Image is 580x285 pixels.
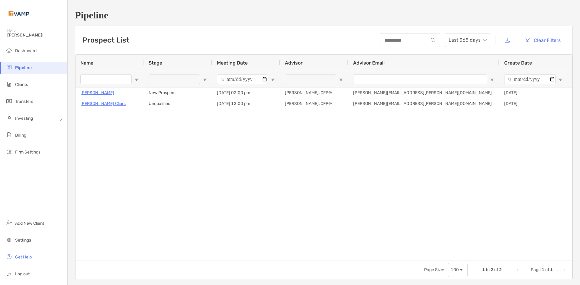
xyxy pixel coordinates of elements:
div: Next Page [555,268,560,272]
div: [PERSON_NAME][EMAIL_ADDRESS][PERSON_NAME][DOMAIN_NAME] [348,98,499,109]
span: 1 [542,267,544,272]
input: Meeting Date Filter Input [217,74,268,84]
button: Open Filter Menu [490,77,495,82]
button: Open Filter Menu [339,77,343,82]
span: of [545,267,549,272]
img: Zoe Logo [7,2,31,24]
div: Previous Page [524,268,528,272]
div: [PERSON_NAME], CFP® [280,98,348,109]
div: 100 [451,267,459,272]
a: [PERSON_NAME] Client [80,100,126,107]
div: First Page [516,268,521,272]
span: Investing [15,116,33,121]
img: dashboard icon [5,47,13,54]
a: [PERSON_NAME] [80,89,114,97]
span: Dashboard [15,48,37,53]
img: transfers icon [5,97,13,105]
span: Pipeline [15,65,32,70]
span: 1 [482,267,485,272]
img: settings icon [5,236,13,243]
span: Last 365 days [449,33,487,47]
img: input icon [431,38,435,43]
button: Open Filter Menu [202,77,207,82]
div: Unqualified [144,98,212,109]
input: Advisor Email Filter Input [353,74,487,84]
span: Name [80,60,93,66]
button: Open Filter Menu [134,77,139,82]
img: investing icon [5,114,13,122]
span: 2 [491,267,493,272]
button: Open Filter Menu [558,77,563,82]
img: pipeline icon [5,64,13,71]
div: [PERSON_NAME], CFP® [280,87,348,98]
h1: Pipeline [75,10,573,21]
span: Get Help [15,255,32,260]
img: firm-settings icon [5,148,13,155]
span: Transfers [15,99,33,104]
div: Last Page [562,268,567,272]
span: 1 [550,267,553,272]
span: [PERSON_NAME]! [7,33,64,38]
div: [DATE] 02:00 pm [212,87,280,98]
div: [DATE] 12:00 pm [212,98,280,109]
div: [DATE] [499,98,568,109]
span: 2 [499,267,502,272]
button: Clear Filters [519,33,565,47]
img: add_new_client icon [5,219,13,226]
span: Meeting Date [217,60,248,66]
img: billing icon [5,131,13,138]
span: Log out [15,271,30,277]
span: Firm Settings [15,150,40,155]
input: Name Filter Input [80,74,132,84]
span: Clients [15,82,28,87]
div: New Prospect [144,87,212,98]
img: get-help icon [5,253,13,260]
span: Stage [149,60,162,66]
input: Create Date Filter Input [504,74,556,84]
span: of [494,267,498,272]
span: Advisor [285,60,303,66]
h3: Prospect List [82,36,129,44]
span: Billing [15,133,26,138]
span: to [486,267,490,272]
div: Page Size [448,263,468,277]
span: Add New Client [15,221,44,226]
img: logout icon [5,270,13,277]
span: Advisor Email [353,60,385,66]
div: [DATE] [499,87,568,98]
span: Settings [15,238,31,243]
div: Page Size: [424,267,444,272]
div: [PERSON_NAME][EMAIL_ADDRESS][PERSON_NAME][DOMAIN_NAME] [348,87,499,98]
button: Open Filter Menu [270,77,275,82]
img: clients icon [5,81,13,88]
span: Create Date [504,60,532,66]
span: Page [531,267,541,272]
